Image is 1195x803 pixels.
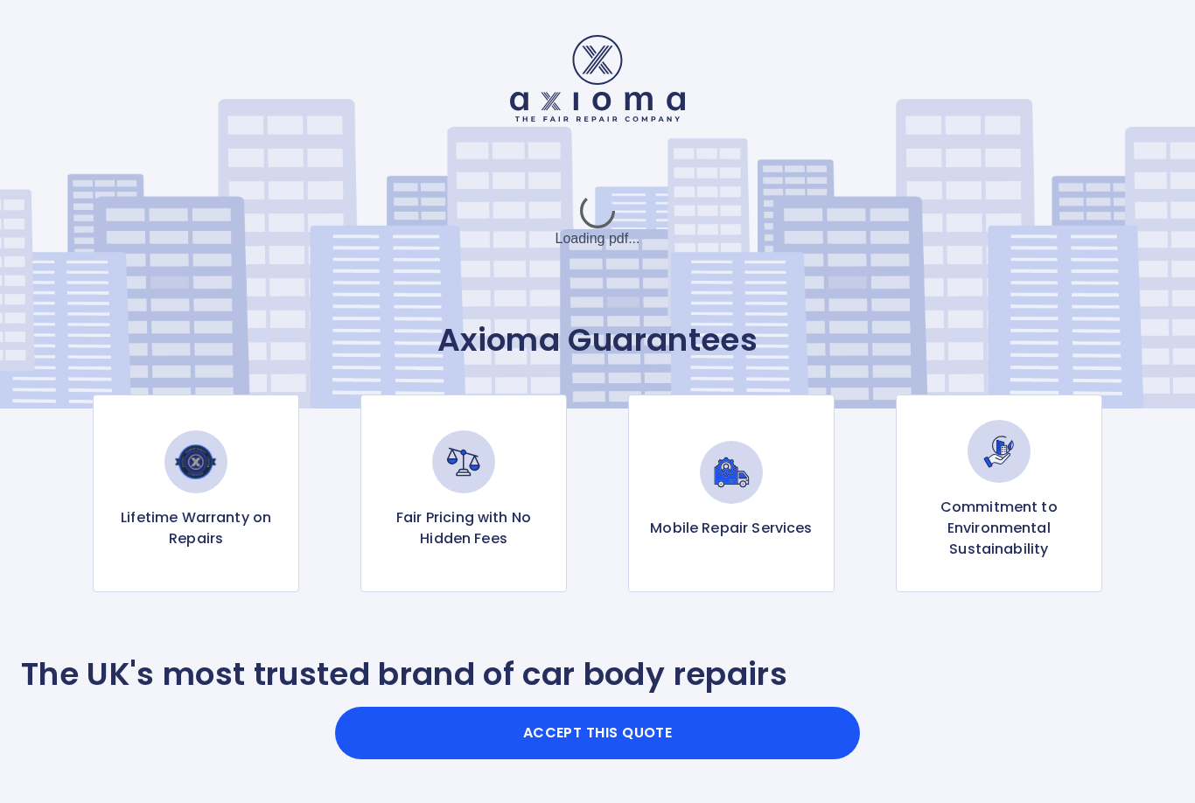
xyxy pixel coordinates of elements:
[375,507,552,549] p: Fair Pricing with No Hidden Fees
[335,707,860,759] button: Accept this Quote
[432,430,495,493] img: Fair Pricing with No Hidden Fees
[21,321,1174,360] p: Axioma Guarantees
[510,35,685,122] img: Logo
[21,655,787,694] p: The UK's most trusted brand of car body repairs
[466,178,729,265] div: Loading pdf...
[650,518,812,539] p: Mobile Repair Services
[968,420,1031,483] img: Commitment to Environmental Sustainability
[700,441,763,504] img: Mobile Repair Services
[911,497,1087,560] p: Commitment to Environmental Sustainability
[108,507,284,549] p: Lifetime Warranty on Repairs
[164,430,227,493] img: Lifetime Warranty on Repairs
